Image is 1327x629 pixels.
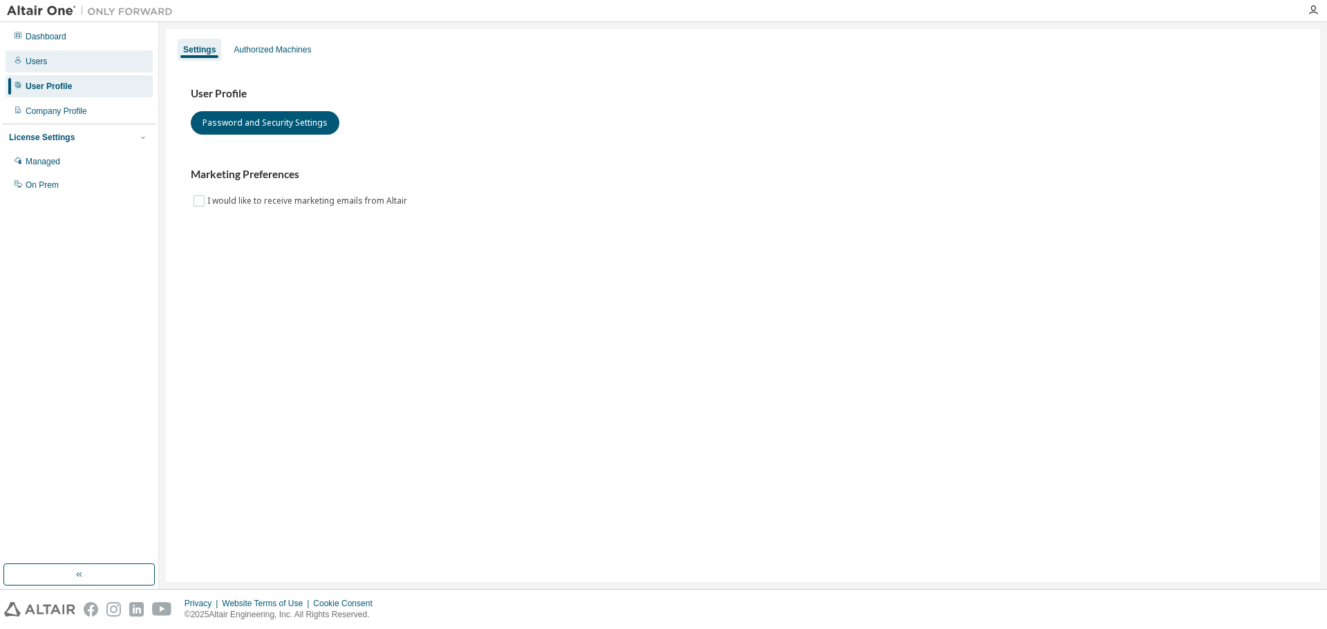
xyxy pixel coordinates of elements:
div: Cookie Consent [313,598,380,609]
p: © 2025 Altair Engineering, Inc. All Rights Reserved. [185,609,381,621]
div: On Prem [26,180,59,191]
div: Company Profile [26,106,87,117]
img: linkedin.svg [129,602,144,617]
div: Dashboard [26,31,66,42]
label: I would like to receive marketing emails from Altair [207,193,410,209]
h3: Marketing Preferences [191,168,1295,182]
div: Authorized Machines [234,44,311,55]
img: Altair One [7,4,180,18]
button: Password and Security Settings [191,111,339,135]
div: Users [26,56,47,67]
div: Privacy [185,598,222,609]
h3: User Profile [191,87,1295,101]
div: Website Terms of Use [222,598,313,609]
div: License Settings [9,132,75,143]
div: Settings [183,44,216,55]
img: youtube.svg [152,602,172,617]
div: User Profile [26,81,72,92]
img: instagram.svg [106,602,121,617]
img: altair_logo.svg [4,602,75,617]
img: facebook.svg [84,602,98,617]
div: Managed [26,156,60,167]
